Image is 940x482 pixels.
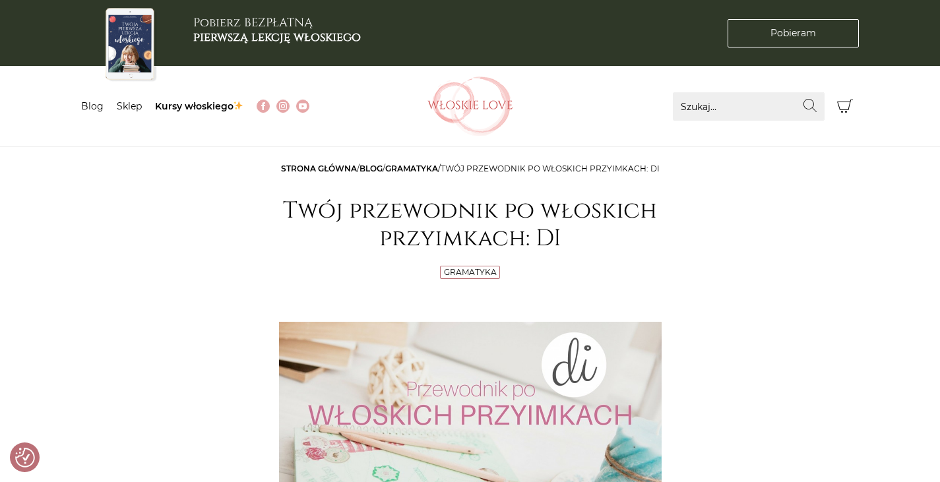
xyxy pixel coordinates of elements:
button: Preferencje co do zgód [15,448,35,467]
a: Kursy włoskiego [155,100,244,112]
img: Włoskielove [427,76,513,136]
a: Pobieram [728,19,859,47]
a: Strona główna [281,164,357,173]
a: Blog [360,164,383,173]
button: Koszyk [831,92,860,121]
h3: Pobierz BEZPŁATNĄ [193,16,361,44]
span: / / / [281,164,660,173]
a: Gramatyka [385,164,438,173]
a: Gramatyka [444,267,497,277]
img: ✨ [234,101,243,110]
input: Szukaj... [673,92,825,121]
a: Sklep [117,100,142,112]
img: Revisit consent button [15,448,35,467]
h1: Twój przewodnik po włoskich przyimkach: DI [279,197,662,253]
span: Pobieram [770,26,816,40]
b: pierwszą lekcję włoskiego [193,29,361,45]
a: Blog [81,100,104,112]
span: Twój przewodnik po włoskich przyimkach: DI [441,164,660,173]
